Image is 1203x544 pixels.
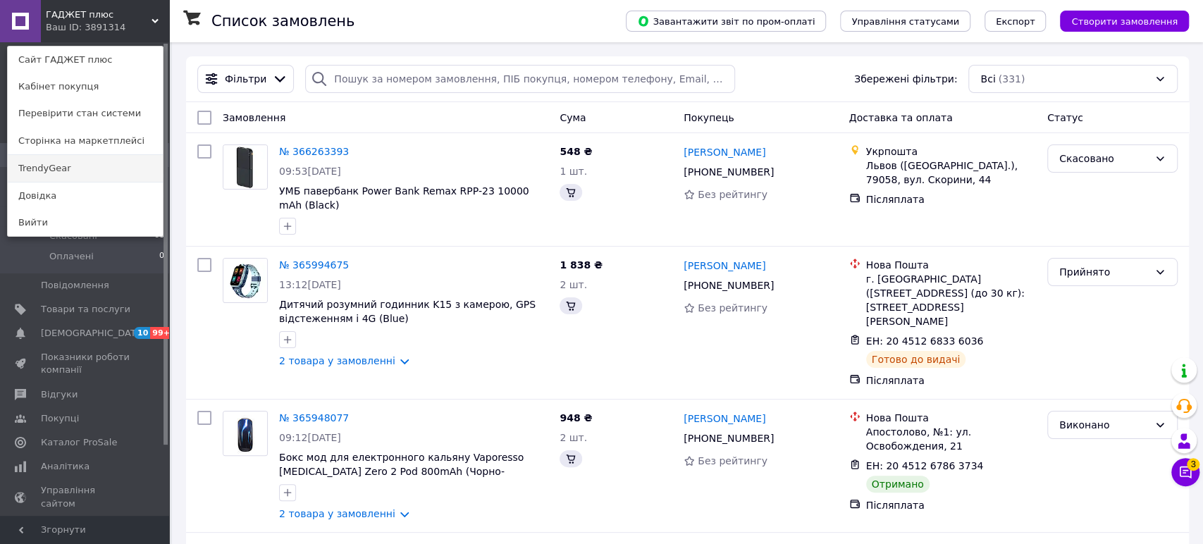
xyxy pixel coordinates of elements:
span: Експорт [996,16,1035,27]
span: Без рейтингу [698,455,767,466]
span: 0 [159,250,164,263]
a: Довідка [8,183,163,209]
span: 09:12[DATE] [279,432,341,443]
span: Управління статусами [851,16,959,27]
a: [PERSON_NAME] [684,145,765,159]
button: Створити замовлення [1060,11,1189,32]
a: Кабінет покупця [8,73,163,100]
a: Бокс мод для електронного кальяну Vaporesso [MEDICAL_DATA] Zero 2 Pod 800mAh (Чорно-Блакитний) [279,452,524,491]
input: Пошук за номером замовлення, ПІБ покупця, номером телефону, Email, номером накладної [305,65,734,93]
button: Експорт [985,11,1047,32]
a: [PERSON_NAME] [684,259,765,273]
span: 2 шт. [560,432,587,443]
a: [PERSON_NAME] [684,412,765,426]
span: Оплачені [49,250,94,263]
div: Виконано [1059,417,1149,433]
div: Готово до видачі [866,351,966,368]
span: 1 шт. [560,166,587,177]
span: Без рейтингу [698,302,767,314]
span: Збережені фільтри: [854,72,957,86]
a: Сторінка на маркетплейсі [8,128,163,154]
span: Аналітика [41,460,90,473]
div: Післяплата [866,498,1036,512]
span: Товари та послуги [41,303,130,316]
a: Фото товару [223,258,268,303]
span: ЕН: 20 4512 6833 6036 [866,335,984,347]
span: Фільтри [225,72,266,86]
span: Створити замовлення [1071,16,1178,27]
a: Вийти [8,209,163,236]
span: ГАДЖЕТ плюс [46,8,152,21]
div: Нова Пошта [866,411,1036,425]
span: 1 838 ₴ [560,259,603,271]
span: Показники роботи компанії [41,351,130,376]
span: ЕН: 20 4512 6786 3734 [866,460,984,471]
span: 13:12[DATE] [279,279,341,290]
img: Фото товару [223,259,267,302]
span: Замовлення [223,112,285,123]
div: г. [GEOGRAPHIC_DATA] ([STREET_ADDRESS] (до 30 кг): [STREET_ADDRESS][PERSON_NAME] [866,272,1036,328]
div: [PHONE_NUMBER] [681,162,777,182]
a: Дитячий розумний годинник K15 з камерою, GPS відстеженням і 4G (Blue) [279,299,536,324]
span: 09:53[DATE] [279,166,341,177]
a: Перевірити стан системи [8,100,163,127]
span: Cума [560,112,586,123]
div: Післяплата [866,373,1036,388]
div: Отримано [866,476,930,493]
a: 2 товара у замовленні [279,355,395,366]
div: Скасовано [1059,151,1149,166]
span: 2 шт. [560,279,587,290]
span: Всі [980,72,995,86]
a: TrendyGear [8,155,163,182]
span: Доставка та оплата [849,112,953,123]
div: Нова Пошта [866,258,1036,272]
a: УМБ павербанк Power Bank Remax RPP-23 10000 mAh (Black) [279,185,529,211]
div: [PHONE_NUMBER] [681,276,777,295]
a: Створити замовлення [1046,15,1189,26]
div: Апостолово, №1: ул. Освобождения, 21 [866,425,1036,453]
span: Управління сайтом [41,484,130,509]
div: [PHONE_NUMBER] [681,428,777,448]
span: 3 [1187,458,1199,471]
span: Завантажити звіт по пром-оплаті [637,15,815,27]
div: Післяплата [866,192,1036,206]
a: № 365994675 [279,259,349,271]
button: Управління статусами [840,11,970,32]
a: Сайт ГАДЖЕТ плюс [8,47,163,73]
div: Прийнято [1059,264,1149,280]
button: Чат з покупцем3 [1171,458,1199,486]
h1: Список замовлень [211,13,354,30]
a: Фото товару [223,144,268,190]
span: 548 ₴ [560,146,592,157]
a: № 366263393 [279,146,349,157]
span: Повідомлення [41,279,109,292]
span: Відгуки [41,388,78,401]
div: Львов ([GEOGRAPHIC_DATA].), 79058, вул. Скорини, 44 [866,159,1036,187]
span: Покупці [41,412,79,425]
div: Укрпошта [866,144,1036,159]
span: (331) [999,73,1025,85]
span: Каталог ProSale [41,436,117,449]
span: 948 ₴ [560,412,592,424]
img: Фото товару [223,412,267,455]
span: [DEMOGRAPHIC_DATA] [41,327,145,340]
span: Без рейтингу [698,189,767,200]
a: № 365948077 [279,412,349,424]
span: Статус [1047,112,1083,123]
a: 2 товара у замовленні [279,508,395,519]
div: Ваш ID: 3891314 [46,21,105,34]
a: Фото товару [223,411,268,456]
span: Покупець [684,112,734,123]
img: Фото товару [223,145,267,189]
button: Завантажити звіт по пром-оплаті [626,11,826,32]
span: 99+ [150,327,173,339]
span: 10 [134,327,150,339]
